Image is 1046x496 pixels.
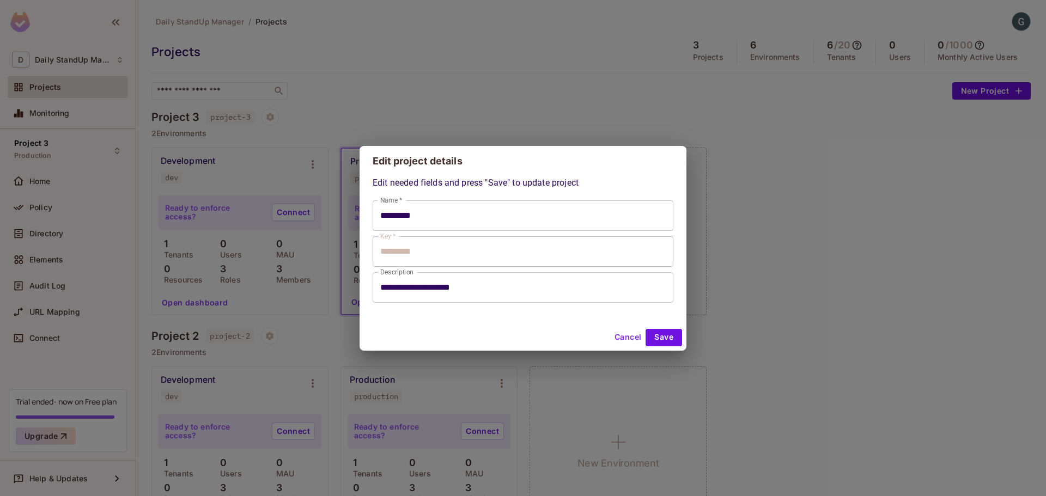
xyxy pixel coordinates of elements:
[360,146,686,176] h2: Edit project details
[646,329,682,346] button: Save
[373,176,673,303] div: Edit needed fields and press "Save" to update project
[610,329,646,346] button: Cancel
[380,231,396,241] label: Key *
[380,195,402,205] label: Name *
[380,267,413,277] label: Description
